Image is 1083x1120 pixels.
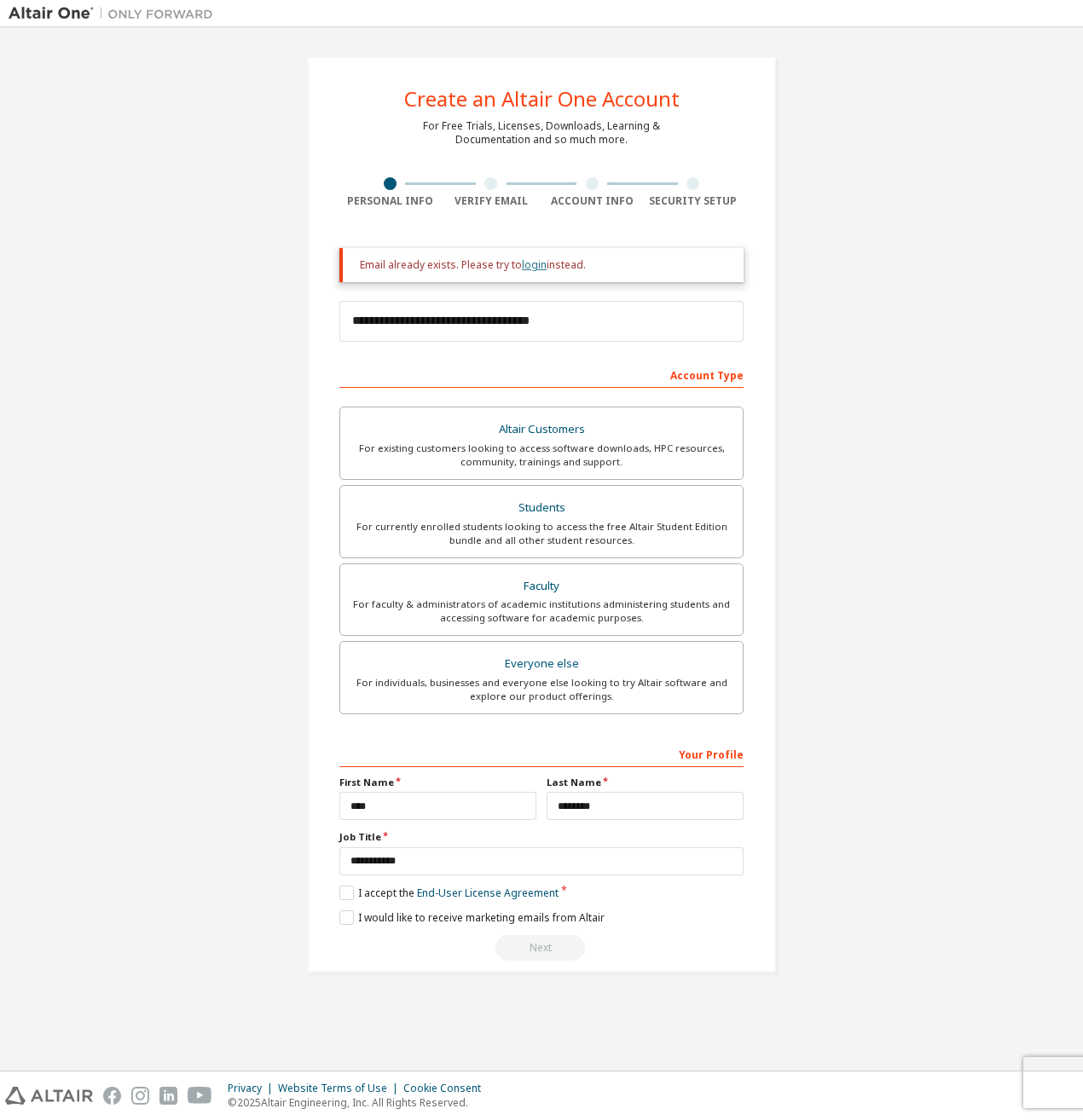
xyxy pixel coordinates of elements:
[103,1087,121,1105] img: facebook.svg
[159,1087,177,1105] img: linkedin.svg
[350,598,733,625] div: For faculty & administrators of academic institutions administering students and accessing softwa...
[339,740,744,767] div: Your Profile
[350,652,733,676] div: Everyone else
[228,1095,491,1110] p: © 2025 Altair Engineering, Inc. All Rights Reserved.
[350,418,733,442] div: Altair Customers
[5,1087,93,1105] img: altair_logo.svg
[350,496,733,520] div: Students
[522,257,547,272] a: login
[9,5,222,22] img: Altair One
[339,361,744,388] div: Account Type
[547,776,744,789] label: Last Name
[541,194,643,208] div: Account Info
[339,886,559,900] label: I accept the
[228,1082,278,1095] div: Privacy
[339,194,441,208] div: Personal Info
[350,676,733,703] div: For individuals, businesses and everyone else looking to try Altair software and explore our prod...
[643,194,744,208] div: Security Setup
[339,935,744,961] div: Email already exists
[417,886,559,900] a: End-User License Agreement
[188,1087,212,1105] img: youtube.svg
[350,574,733,598] div: Faculty
[339,910,605,925] label: I would like to receive marketing emails from Altair
[350,442,733,469] div: For existing customers looking to access software downloads, HPC resources, community, trainings ...
[278,1082,403,1095] div: Website Terms of Use
[404,89,680,109] div: Create an Altair One Account
[339,830,744,844] label: Job Title
[339,776,536,789] label: First Name
[403,1082,491,1095] div: Cookie Consent
[441,194,542,208] div: Verify Email
[360,258,730,272] div: Email already exists. Please try to instead.
[350,520,733,547] div: For currently enrolled students looking to access the free Altair Student Edition bundle and all ...
[423,119,660,147] div: For Free Trials, Licenses, Downloads, Learning & Documentation and so much more.
[131,1087,149,1105] img: instagram.svg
